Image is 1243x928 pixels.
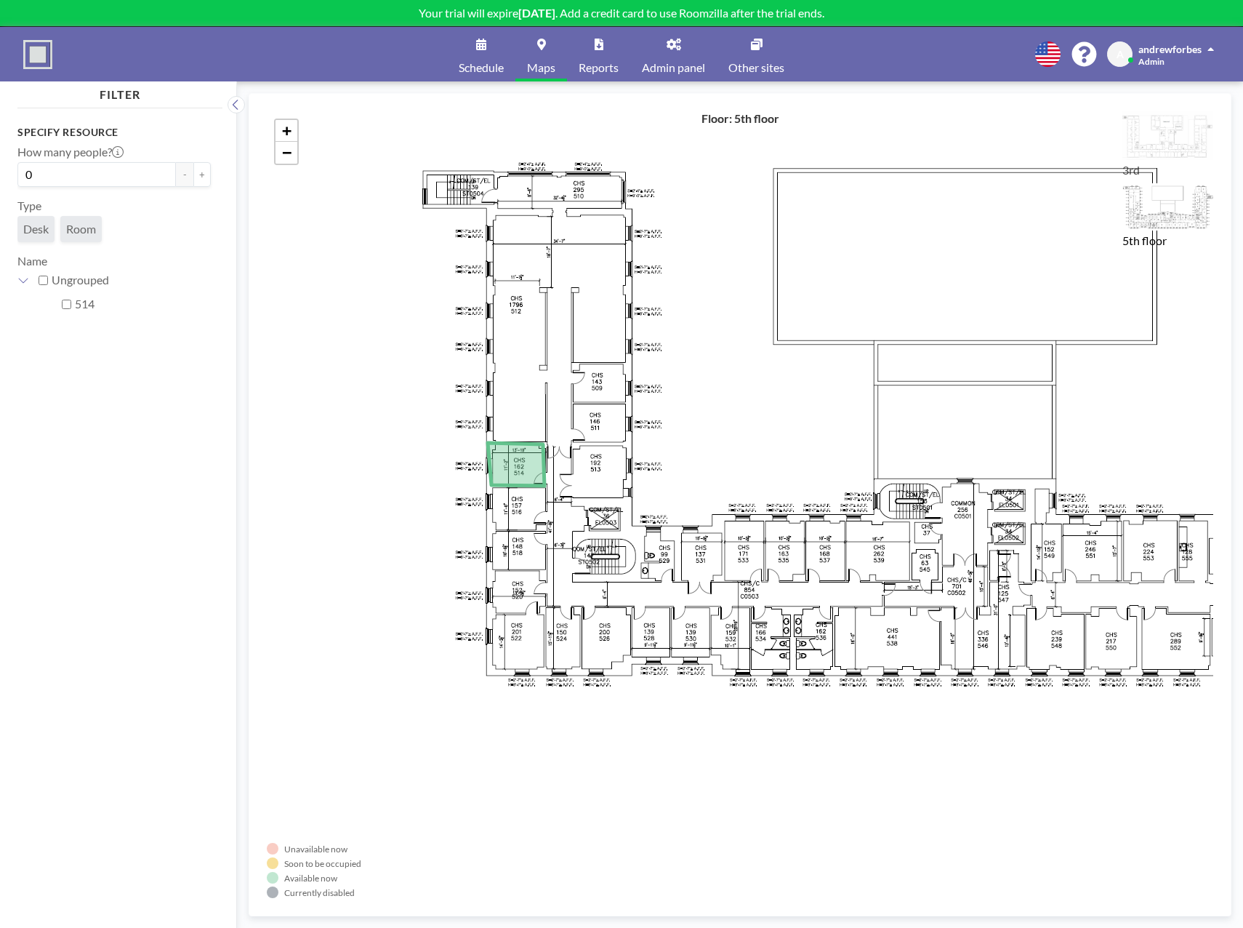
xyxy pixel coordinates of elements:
a: Admin panel [630,27,717,81]
span: Other sites [728,62,784,73]
span: Desk [23,222,49,236]
label: How many people? [17,145,124,159]
div: Available now [284,873,337,884]
label: 514 [75,297,211,311]
label: Ungrouped [52,273,211,287]
a: Maps [515,27,567,81]
img: organization-logo [23,40,52,69]
span: Reports [579,62,619,73]
label: 3rd [1122,163,1140,177]
span: − [282,143,291,161]
span: + [282,121,291,140]
b: [DATE] [518,6,555,20]
div: Unavailable now [284,844,347,855]
span: Admin [1138,56,1164,67]
span: Admin panel [642,62,705,73]
div: Soon to be occupied [284,858,361,869]
h4: Floor: 5th floor [701,111,779,126]
span: andrewforbes [1138,43,1202,55]
a: Other sites [717,27,796,81]
a: Reports [567,27,630,81]
a: Schedule [447,27,515,81]
h4: FILTER [17,81,222,102]
a: Zoom in [275,120,297,142]
button: + [193,162,211,187]
label: Type [17,199,41,213]
span: A [1117,48,1124,61]
label: Name [17,254,47,268]
span: Maps [527,62,555,73]
img: 04c681277c74135787b27390c34cc49a.png [1122,183,1213,231]
img: 8dcfab3cb6d0600a4a7e1eed173ad5c4.png [1122,111,1213,160]
a: Zoom out [275,142,297,164]
span: Schedule [459,62,504,73]
button: - [176,162,193,187]
h3: Specify resource [17,126,211,139]
div: Currently disabled [284,887,355,898]
label: 5th floor [1122,233,1167,247]
span: Room [66,222,96,236]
